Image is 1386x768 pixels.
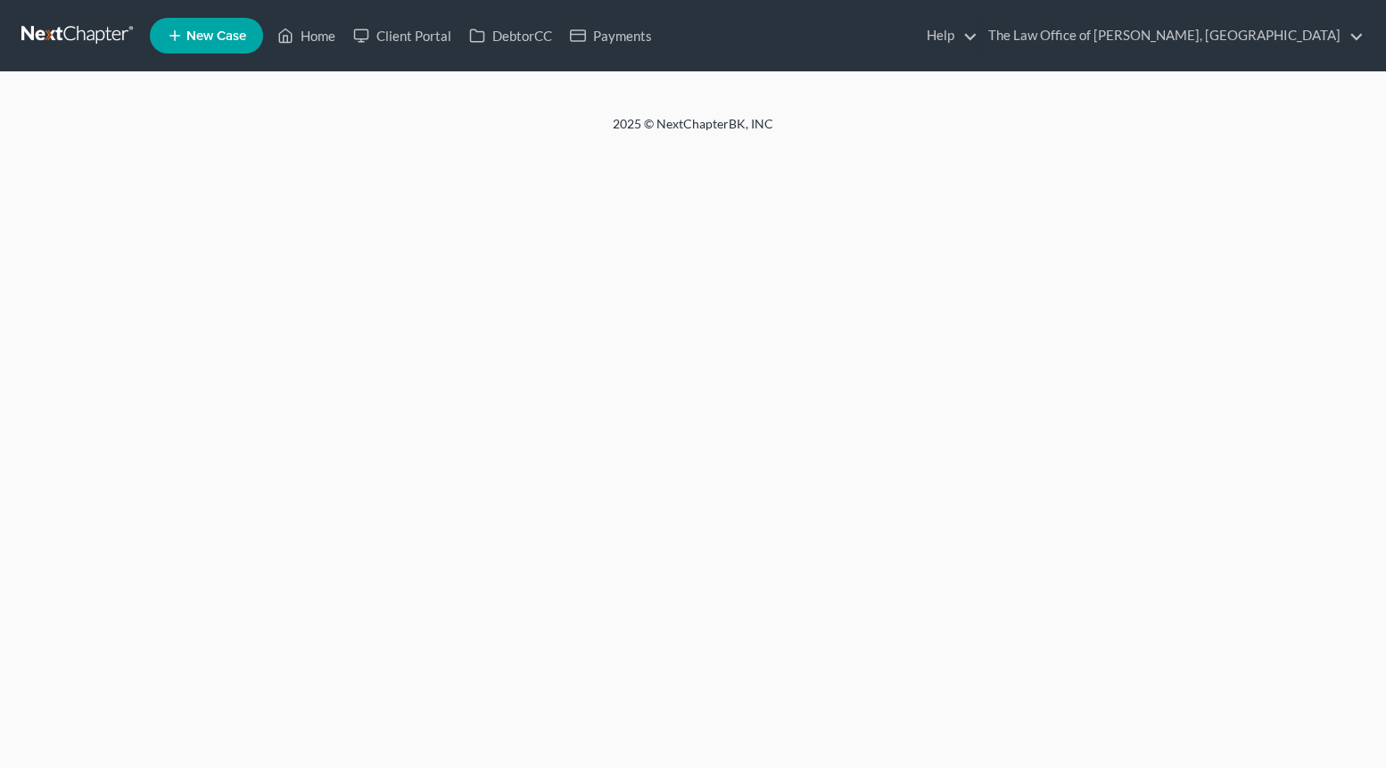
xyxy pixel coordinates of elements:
a: The Law Office of [PERSON_NAME], [GEOGRAPHIC_DATA] [979,20,1364,52]
new-legal-case-button: New Case [150,18,263,54]
a: Client Portal [344,20,460,52]
a: Home [268,20,344,52]
a: Help [918,20,978,52]
div: 2025 © NextChapterBK, INC [185,115,1201,147]
a: DebtorCC [460,20,561,52]
a: Payments [561,20,661,52]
